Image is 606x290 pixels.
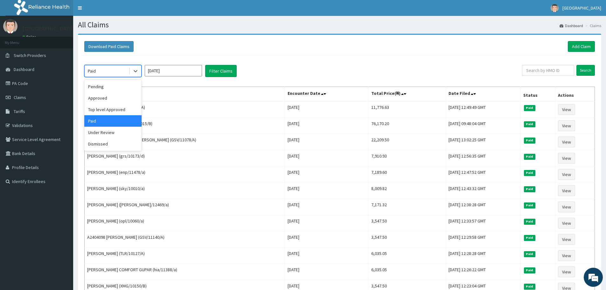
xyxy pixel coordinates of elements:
[78,21,601,29] h1: All Claims
[524,105,535,111] span: Paid
[560,23,583,28] a: Dashboard
[369,231,446,248] td: 3,547.50
[524,219,535,224] span: Paid
[558,234,575,245] a: View
[85,166,285,183] td: [PERSON_NAME] (enp/11478/a)
[369,150,446,166] td: 7,910.93
[446,215,521,231] td: [DATE] 12:33:57 GMT
[446,166,521,183] td: [DATE] 12:47:52 GMT
[568,41,595,52] a: Add Claim
[524,154,535,159] span: Paid
[84,104,142,115] div: Top level Approved
[524,284,535,289] span: Paid
[285,199,369,215] td: [DATE]
[85,183,285,199] td: [PERSON_NAME] (sky/10010/a)
[446,183,521,199] td: [DATE] 12:43:32 GMT
[84,41,134,52] button: Download Paid Claims
[558,169,575,180] a: View
[85,101,285,118] td: [PERSON_NAME] (ENP/11478/A)
[521,87,555,102] th: Status
[85,150,285,166] td: [PERSON_NAME] (grs/10173/d)
[522,65,574,76] input: Search by HMO ID
[524,267,535,273] span: Paid
[524,235,535,241] span: Paid
[85,199,285,215] td: [PERSON_NAME] ([PERSON_NAME]/12469/a)
[369,264,446,280] td: 6,035.05
[369,183,446,199] td: 8,009.82
[524,186,535,192] span: Paid
[88,68,96,74] div: Paid
[558,250,575,261] a: View
[446,87,521,102] th: Date Filed
[446,101,521,118] td: [DATE] 12:49:49 GMT
[14,53,46,58] span: Switch Providers
[446,150,521,166] td: [DATE] 12:56:35 GMT
[285,101,369,118] td: [DATE]
[369,248,446,264] td: 6,035.05
[85,215,285,231] td: [PERSON_NAME] (opl/10060/a)
[576,65,595,76] input: Search
[85,231,285,248] td: A2404098 [PERSON_NAME] (GSV/11140/A)
[84,115,142,127] div: Paid
[85,248,285,264] td: [PERSON_NAME] (TLR/10127/A)
[524,251,535,257] span: Paid
[446,231,521,248] td: [DATE] 12:29:58 GMT
[3,174,121,196] textarea: Type your message and hit 'Enter'
[558,202,575,212] a: View
[12,32,26,48] img: d_794563401_company_1708531726252_794563401
[37,80,88,145] span: We're online!
[85,264,285,280] td: [PERSON_NAME] COMFORT GUPAR (hia/11388/a)
[524,138,535,143] span: Paid
[551,4,559,12] img: User Image
[285,264,369,280] td: [DATE]
[369,166,446,183] td: 7,189.60
[446,118,521,134] td: [DATE] 09:48:04 GMT
[285,150,369,166] td: [DATE]
[85,134,285,150] td: A2309087 [PERSON_NAME] [PERSON_NAME] (GSV/11078/A)
[562,5,601,11] span: [GEOGRAPHIC_DATA]
[285,118,369,134] td: [DATE]
[558,185,575,196] a: View
[446,264,521,280] td: [DATE] 12:26:22 GMT
[205,65,237,77] button: Filter Claims
[558,104,575,115] a: View
[369,87,446,102] th: Total Price(₦)
[285,183,369,199] td: [DATE]
[369,199,446,215] td: 7,171.32
[14,109,25,114] span: Tariffs
[285,87,369,102] th: Encounter Date
[3,19,17,33] img: User Image
[22,35,38,39] a: Online
[524,121,535,127] span: Paid
[145,65,202,76] input: Select Month and Year
[14,67,34,72] span: Dashboard
[555,87,595,102] th: Actions
[84,127,142,138] div: Under Review
[85,87,285,102] th: Name
[446,248,521,264] td: [DATE] 12:28:28 GMT
[285,248,369,264] td: [DATE]
[85,118,285,134] td: Pemisayo Adebayo (HGN/10015/B)
[558,137,575,147] a: View
[33,36,107,44] div: Chat with us now
[285,231,369,248] td: [DATE]
[285,215,369,231] td: [DATE]
[369,118,446,134] td: 76,170.20
[369,215,446,231] td: 3,547.50
[84,92,142,104] div: Approved
[558,266,575,277] a: View
[22,26,75,32] p: [GEOGRAPHIC_DATA]
[14,95,26,100] span: Claims
[558,218,575,229] a: View
[285,166,369,183] td: [DATE]
[104,3,120,18] div: Minimize live chat window
[558,120,575,131] a: View
[369,134,446,150] td: 22,209.50
[584,23,601,28] li: Claims
[84,138,142,150] div: Dismissed
[558,153,575,164] a: View
[84,81,142,92] div: Pending
[446,199,521,215] td: [DATE] 12:38:28 GMT
[285,134,369,150] td: [DATE]
[446,134,521,150] td: [DATE] 13:02:25 GMT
